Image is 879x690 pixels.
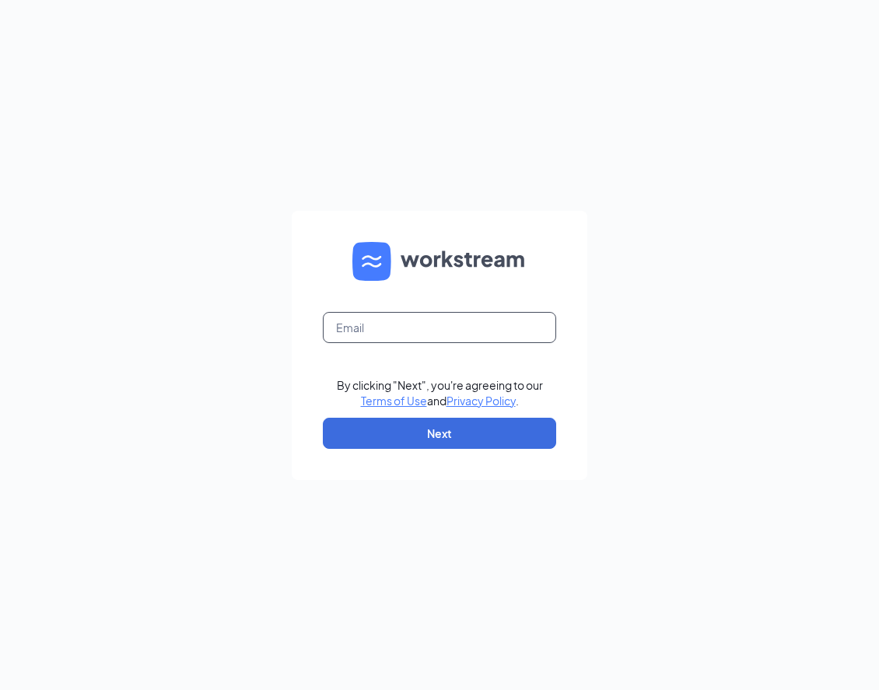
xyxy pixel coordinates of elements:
[352,242,527,281] img: WS logo and Workstream text
[323,312,556,343] input: Email
[337,377,543,408] div: By clicking "Next", you're agreeing to our and .
[361,394,427,408] a: Terms of Use
[323,418,556,449] button: Next
[447,394,516,408] a: Privacy Policy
